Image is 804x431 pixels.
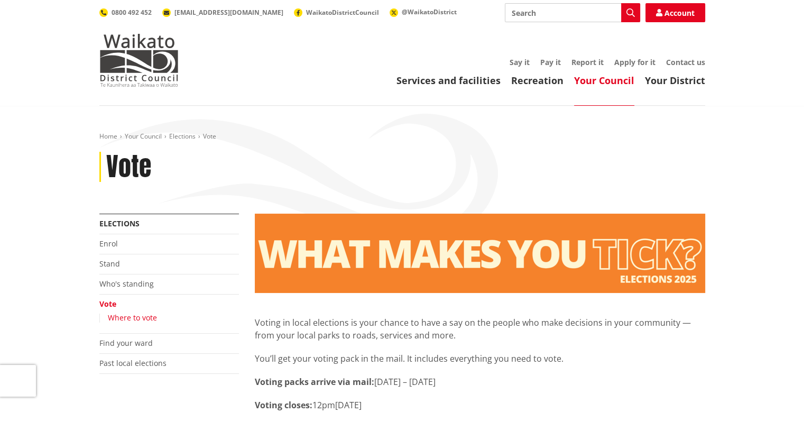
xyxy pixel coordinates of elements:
span: 0800 492 452 [112,8,152,17]
h1: Vote [106,152,151,182]
a: WaikatoDistrictCouncil [294,8,379,17]
a: Find your ward [99,338,153,348]
span: WaikatoDistrictCouncil [306,8,379,17]
a: Report it [571,57,604,67]
input: Search input [505,3,640,22]
a: Vote [99,299,116,309]
a: Stand [99,259,120,269]
a: Elections [169,132,196,141]
a: Elections [99,218,140,228]
a: [EMAIL_ADDRESS][DOMAIN_NAME] [162,8,283,17]
span: Vote [203,132,216,141]
a: Enrol [99,239,118,249]
a: Contact us [666,57,705,67]
span: 12pm[DATE] [312,399,362,411]
a: Your District [645,74,705,87]
nav: breadcrumb [99,132,705,141]
a: Recreation [511,74,563,87]
a: Account [645,3,705,22]
span: [EMAIL_ADDRESS][DOMAIN_NAME] [174,8,283,17]
a: Your Council [574,74,634,87]
p: [DATE] – [DATE] [255,375,705,388]
img: Waikato District Council - Te Kaunihera aa Takiwaa o Waikato [99,34,179,87]
img: Vote banner [255,214,705,293]
p: Voting in local elections is your chance to have a say on the people who make decisions in your c... [255,316,705,342]
a: Where to vote [108,313,157,323]
strong: Voting packs arrive via mail: [255,376,374,388]
a: Services and facilities [396,74,501,87]
p: You’ll get your voting pack in the mail. It includes everything you need to vote. [255,352,705,365]
a: Say it [510,57,530,67]
a: 0800 492 452 [99,8,152,17]
a: Past local elections [99,358,167,368]
strong: Voting closes: [255,399,312,411]
a: Home [99,132,117,141]
span: @WaikatoDistrict [402,7,457,16]
a: Your Council [125,132,162,141]
a: Apply for it [614,57,655,67]
a: Pay it [540,57,561,67]
a: @WaikatoDistrict [390,7,457,16]
a: Who's standing [99,279,154,289]
iframe: Messenger Launcher [755,387,793,425]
